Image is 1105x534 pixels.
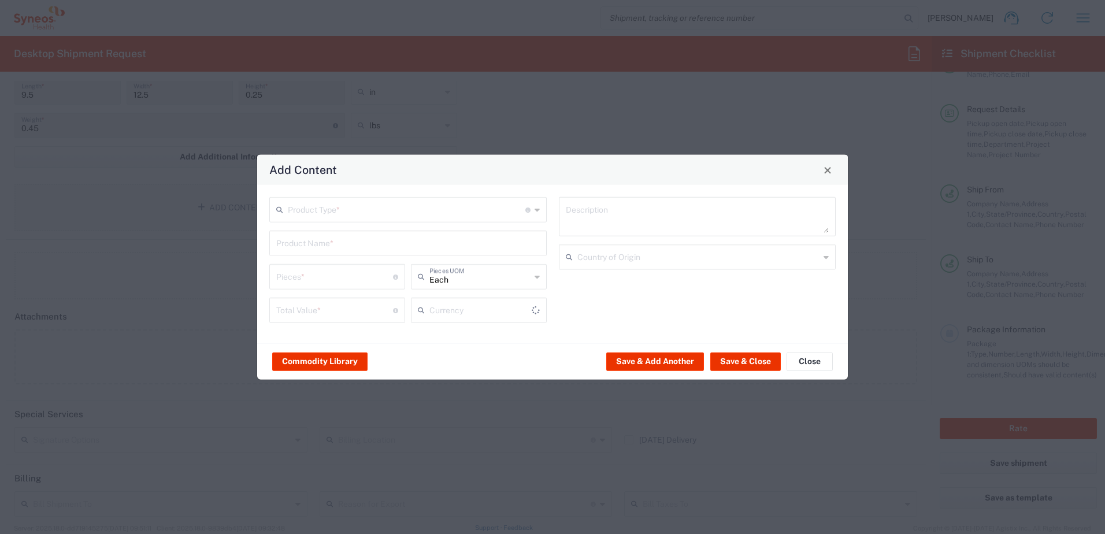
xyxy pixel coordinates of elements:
button: Save & Close [710,352,781,370]
button: Close [820,162,836,178]
button: Save & Add Another [606,352,704,370]
button: Commodity Library [272,352,368,370]
button: Close [787,352,833,370]
h4: Add Content [269,161,337,178]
